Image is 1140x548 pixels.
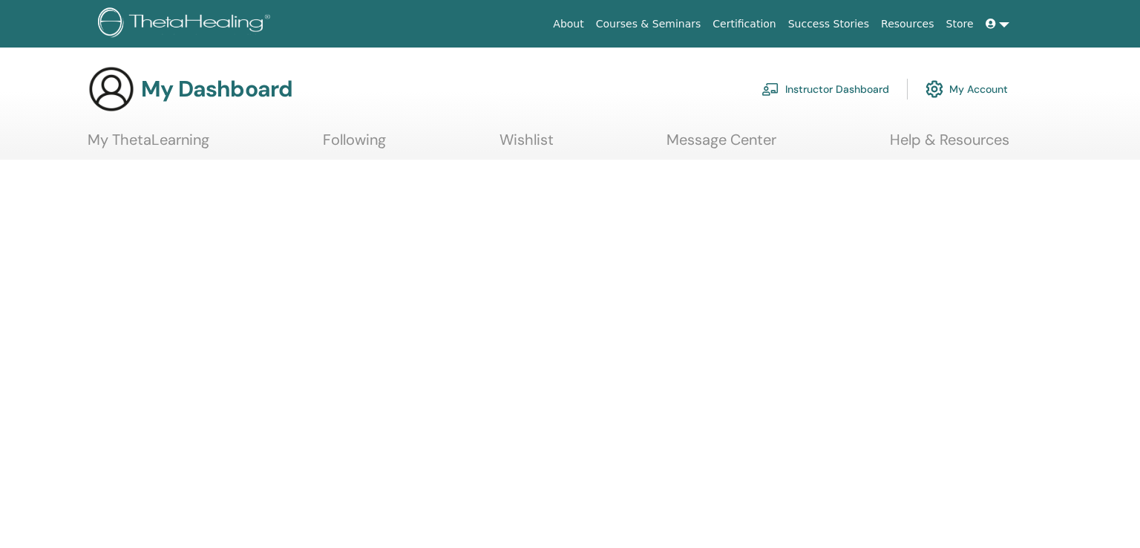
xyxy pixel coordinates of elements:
[782,10,875,38] a: Success Stories
[590,10,707,38] a: Courses & Seminars
[323,131,386,160] a: Following
[98,7,275,41] img: logo.png
[88,65,135,113] img: generic-user-icon.jpg
[499,131,554,160] a: Wishlist
[547,10,589,38] a: About
[761,82,779,96] img: chalkboard-teacher.svg
[707,10,782,38] a: Certification
[926,76,943,102] img: cog.svg
[141,76,292,102] h3: My Dashboard
[940,10,980,38] a: Store
[666,131,776,160] a: Message Center
[926,73,1008,105] a: My Account
[88,131,209,160] a: My ThetaLearning
[890,131,1009,160] a: Help & Resources
[875,10,940,38] a: Resources
[761,73,889,105] a: Instructor Dashboard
